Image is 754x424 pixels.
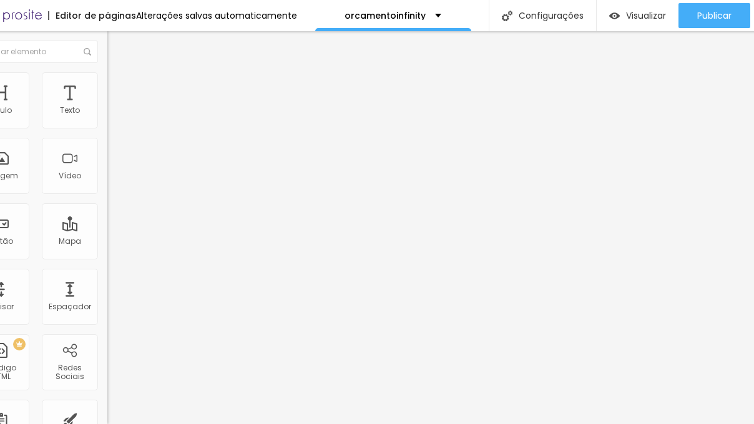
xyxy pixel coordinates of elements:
img: Icone [84,48,91,55]
span: Publicar [697,11,732,21]
div: Alterações salvas automaticamente [136,11,297,20]
img: Icone [502,11,512,21]
div: Vídeo [59,171,81,180]
img: view-1.svg [609,11,620,21]
div: Espaçador [49,302,91,311]
button: Visualizar [597,3,678,28]
div: Texto [60,106,80,115]
button: Publicar [678,3,750,28]
p: orcamentoinfinity [345,11,426,20]
div: Editor de páginas [48,11,136,20]
div: Redes Sociais [45,364,94,382]
div: Mapa [59,237,81,246]
span: Visualizar [626,11,666,21]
